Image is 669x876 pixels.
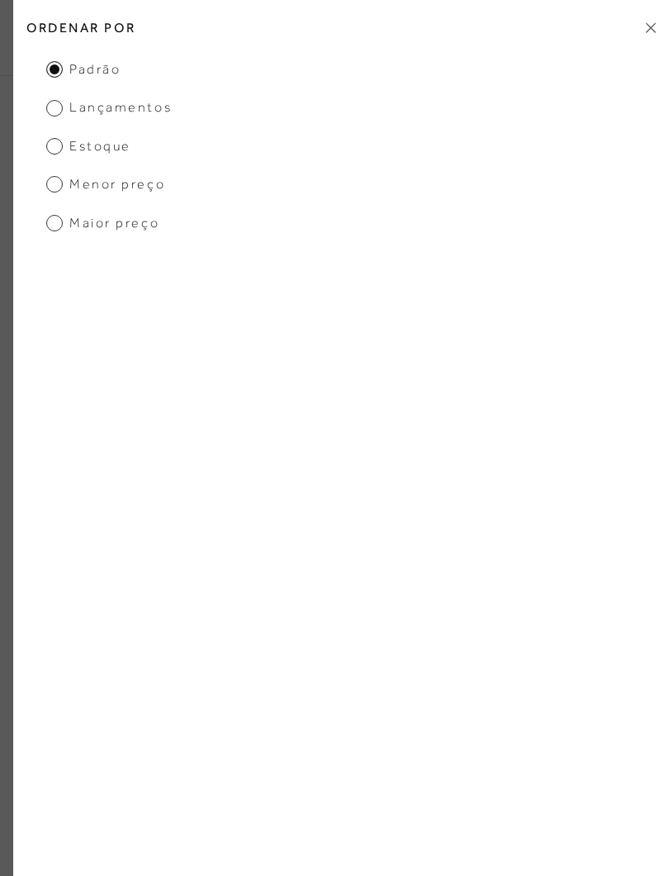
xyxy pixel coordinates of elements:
span: Estoque [46,137,131,155]
span: Menor preço [46,175,165,193]
span: Padrão [46,60,121,79]
span: Maior preço [46,214,159,232]
h2: Ordenar por [13,8,669,47]
span: Lançamentos [46,98,172,117]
